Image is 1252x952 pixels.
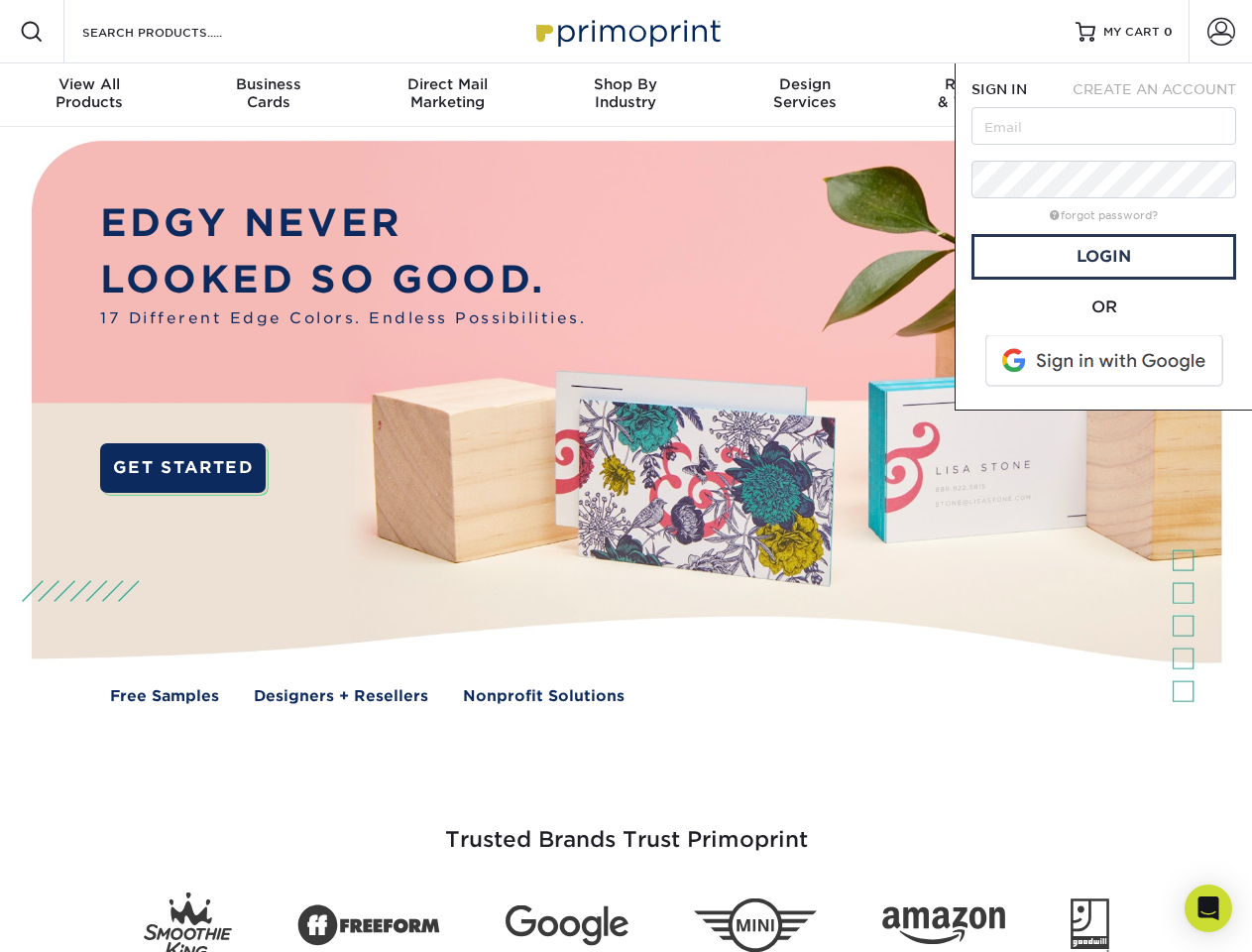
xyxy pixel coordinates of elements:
a: forgot password? [1050,209,1158,222]
span: Business [178,75,357,93]
span: 0 [1164,25,1173,39]
a: DesignServices [716,63,894,127]
div: Services [716,75,894,111]
input: SEARCH PRODUCTS..... [80,20,274,44]
a: Login [971,234,1236,280]
a: Free Samples [110,685,219,708]
a: Shop ByIndustry [536,63,715,127]
div: OR [971,296,1236,319]
a: Resources& Templates [894,63,1073,127]
span: Design [716,75,894,93]
a: BusinessCards [178,63,357,127]
a: Nonprofit Solutions [463,685,625,708]
h3: Trusted Brands Trust Primoprint [47,779,1206,877]
span: 17 Different Edge Colors. Endless Possibilities. [100,307,586,330]
div: Marketing [358,75,536,111]
div: & Templates [894,75,1073,111]
input: Email [971,107,1236,145]
p: EDGY NEVER [100,195,586,252]
img: Primoprint [527,10,726,53]
img: Amazon [882,907,1005,945]
span: CREATE AN ACCOUNT [1073,81,1236,97]
img: Google [506,905,628,946]
span: Shop By [536,75,715,93]
a: Designers + Resellers [254,685,428,708]
div: Open Intercom Messenger [1185,885,1232,932]
a: GET STARTED [100,443,266,493]
p: LOOKED SO GOOD. [100,252,586,308]
iframe: Google Customer Reviews [5,892,169,945]
span: MY CART [1103,24,1160,41]
span: Direct Mail [358,75,536,93]
span: Resources [894,75,1073,93]
span: SIGN IN [971,81,1027,97]
div: Cards [178,75,357,111]
div: Industry [536,75,715,111]
img: Goodwill [1071,898,1109,952]
a: Direct MailMarketing [358,63,536,127]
